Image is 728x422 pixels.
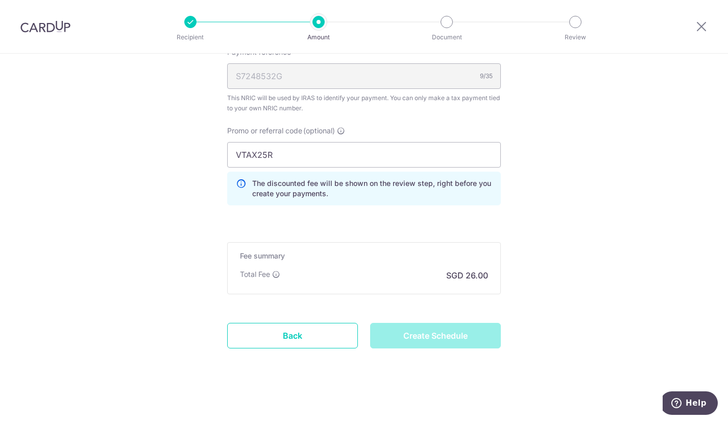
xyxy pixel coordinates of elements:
[227,323,358,348] a: Back
[446,269,488,282] p: SGD 26.00
[409,32,484,42] p: Document
[303,126,335,136] span: (optional)
[663,391,718,417] iframe: Opens a widget where you can find more information
[240,251,488,261] h5: Fee summary
[227,93,501,113] div: This NRIC will be used by IRAS to identify your payment. You can only make a tax payment tied to ...
[480,71,493,81] div: 9/35
[20,20,70,33] img: CardUp
[153,32,228,42] p: Recipient
[227,126,302,136] span: Promo or referral code
[252,178,492,199] p: The discounted fee will be shown on the review step, right before you create your payments.
[538,32,613,42] p: Review
[281,32,356,42] p: Amount
[240,269,270,279] p: Total Fee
